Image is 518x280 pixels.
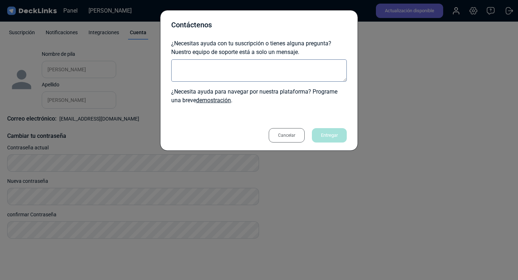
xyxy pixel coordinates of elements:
font: Contáctenos [171,21,212,29]
font: Cancelar [278,133,295,138]
a: demostración [196,97,231,104]
font: . [231,97,232,104]
font: ¿Necesita ayuda para navegar por nuestra plataforma? Programe una breve [171,88,337,104]
font: ¿Necesitas ayuda con tu suscripción o tienes alguna pregunta? Nuestro equipo de soporte está a so... [171,40,331,55]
